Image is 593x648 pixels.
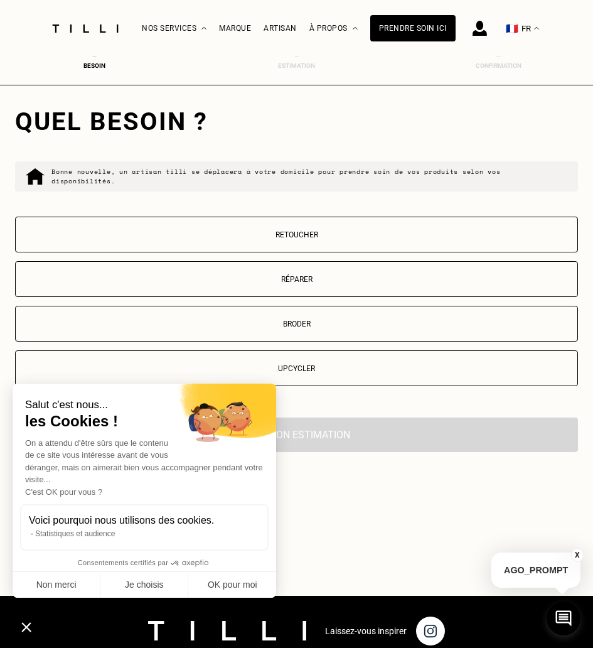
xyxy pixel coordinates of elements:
[491,553,580,588] p: AGO_PROMPT
[264,24,297,33] a: Artisan
[15,107,578,136] div: Quel besoin ?
[325,626,407,636] p: Laissez-vous inspirer
[69,62,119,69] div: Besoin
[51,167,568,186] p: Bonne nouvelle, un artisan tilli se déplacera à votre domicile pour prendre soin de vos produits ...
[309,1,358,57] div: À propos
[142,1,206,57] div: Nos services
[272,62,322,69] div: Estimation
[571,548,584,562] button: X
[416,617,445,645] img: page instagram de Tilli une retoucherie à domicile
[22,230,571,239] p: Retoucher
[353,27,358,30] img: Menu déroulant à propos
[22,364,571,373] p: Upcycler
[473,21,487,36] img: icône connexion
[219,24,251,33] a: Marque
[534,27,539,30] img: menu déroulant
[506,23,518,35] span: 🇫🇷
[15,261,578,297] button: Réparer
[15,306,578,342] button: Broder
[22,320,571,328] p: Broder
[25,166,45,186] img: commande à domicile
[500,1,545,57] button: 🇫🇷 FR
[148,621,306,640] img: logo Tilli
[370,15,456,41] a: Prendre soin ici
[474,62,524,69] div: Confirmation
[201,27,206,30] img: Menu déroulant
[48,24,123,33] img: Logo du service de couturière Tilli
[15,350,578,386] button: Upcycler
[22,275,571,284] p: Réparer
[15,217,578,252] button: Retoucher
